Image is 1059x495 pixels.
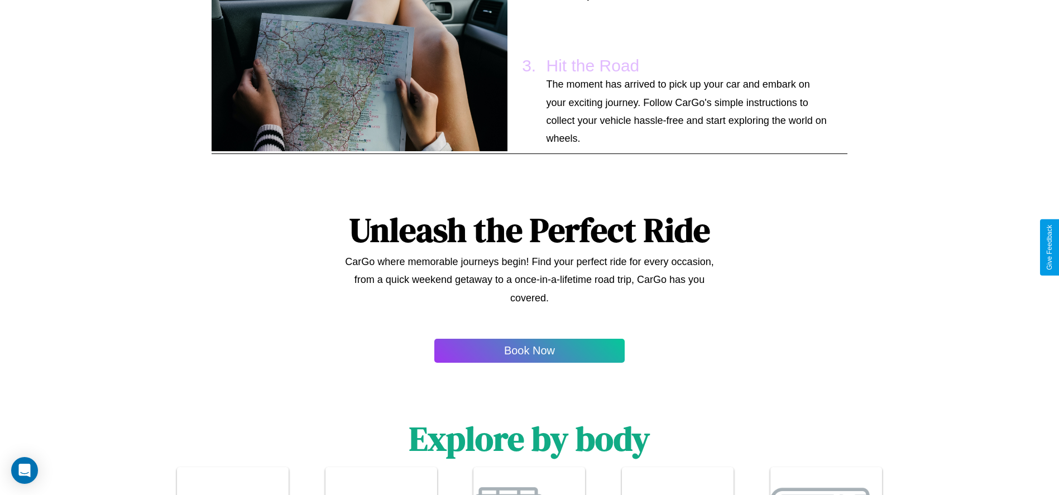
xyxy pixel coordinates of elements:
[1046,225,1053,270] div: Give Feedback
[409,416,650,462] h1: Explore by body
[434,339,625,363] button: Book Now
[11,457,38,484] div: Open Intercom Messenger
[339,253,720,307] p: CarGo where memorable journeys begin! Find your perfect ride for every occasion, from a quick wee...
[349,207,710,253] h1: Unleash the Perfect Ride
[541,51,836,153] li: Hit the Road
[547,75,831,148] p: The moment has arrived to pick up your car and embark on your exciting journey. Follow CarGo's si...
